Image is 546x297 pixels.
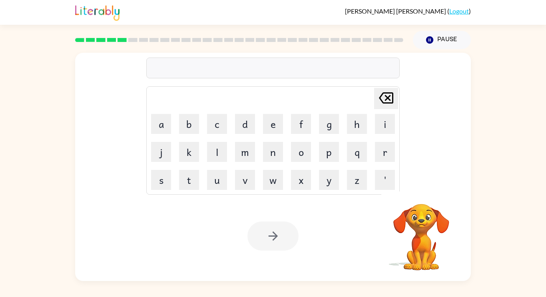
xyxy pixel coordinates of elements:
[207,170,227,190] button: u
[347,170,367,190] button: z
[291,114,311,134] button: f
[179,170,199,190] button: t
[449,7,469,15] a: Logout
[207,142,227,162] button: l
[263,114,283,134] button: e
[381,191,461,271] video: Your browser must support playing .mp4 files to use Literably. Please try using another browser.
[319,114,339,134] button: g
[375,170,395,190] button: '
[75,3,120,21] img: Literably
[347,142,367,162] button: q
[375,142,395,162] button: r
[179,142,199,162] button: k
[151,114,171,134] button: a
[151,170,171,190] button: s
[291,142,311,162] button: o
[347,114,367,134] button: h
[345,7,447,15] span: [PERSON_NAME] [PERSON_NAME]
[345,7,471,15] div: ( )
[263,142,283,162] button: n
[207,114,227,134] button: c
[263,170,283,190] button: w
[235,114,255,134] button: d
[375,114,395,134] button: i
[151,142,171,162] button: j
[319,170,339,190] button: y
[413,31,471,49] button: Pause
[291,170,311,190] button: x
[235,170,255,190] button: v
[319,142,339,162] button: p
[235,142,255,162] button: m
[179,114,199,134] button: b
